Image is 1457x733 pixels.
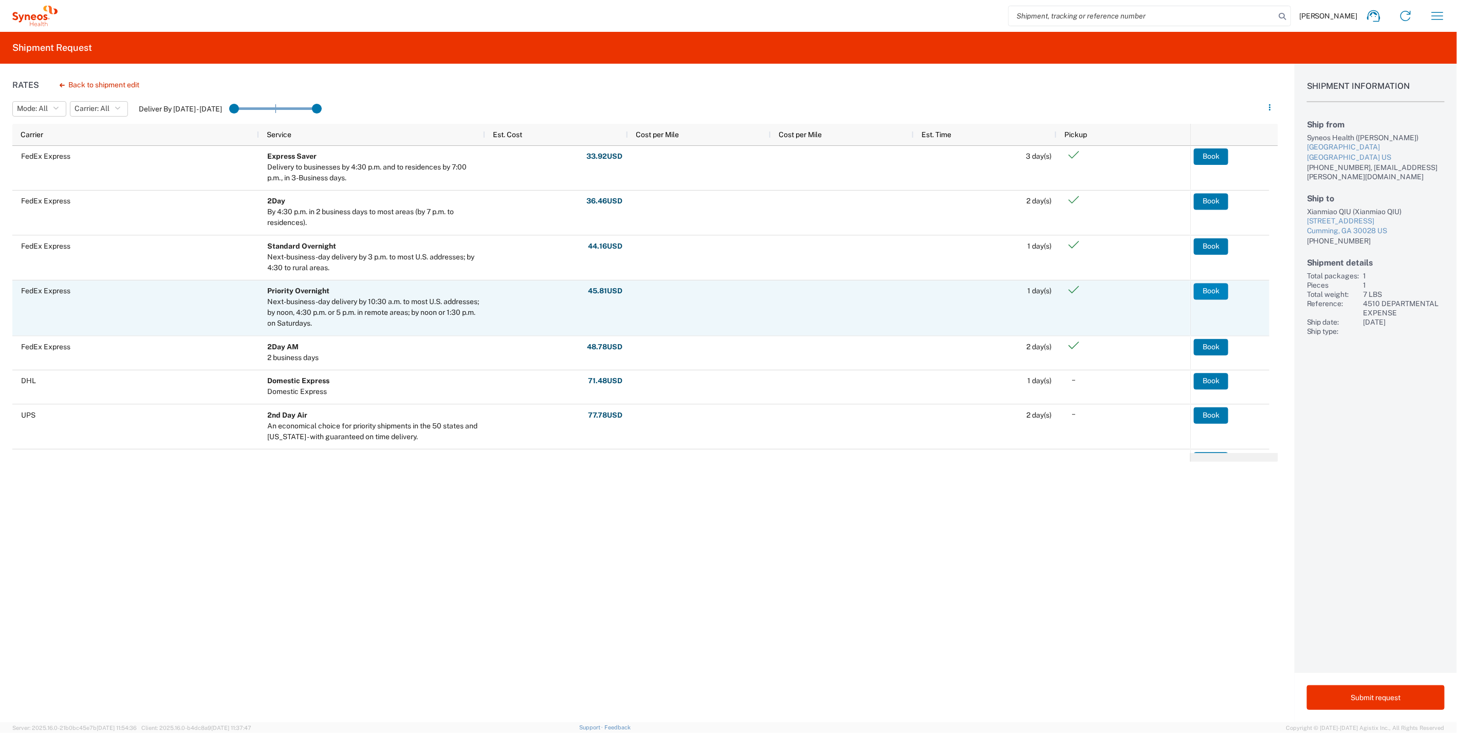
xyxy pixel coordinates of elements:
[1027,197,1052,205] span: 2 day(s)
[588,376,623,386] strong: 71.48 USD
[1307,207,1445,216] div: Xianmiao QIU (Xianmiao QIU)
[139,104,222,114] label: Deliver By [DATE] - [DATE]
[268,287,330,295] b: Priority Overnight
[1299,11,1358,21] span: [PERSON_NAME]
[636,130,679,139] span: Cost per Mile
[267,130,292,139] span: Service
[587,152,623,161] strong: 33.92 USD
[268,252,481,273] div: Next-business-day delivery by 3 p.m. to most U.S. addresses; by 4:30 to rural areas.
[1194,193,1228,210] button: Book
[1194,339,1228,355] button: Book
[268,162,481,183] div: Delivery to businesses by 4:30 p.m. and to residences by 7:00 p.m., in 3-Business days.
[21,287,70,295] span: FedEx Express
[1307,226,1445,236] div: Cumming, GA 30028 US
[1307,120,1445,129] h2: Ship from
[17,104,48,114] span: Mode: All
[211,725,251,731] span: [DATE] 11:37:47
[1286,723,1445,732] span: Copyright © [DATE]-[DATE] Agistix Inc., All Rights Reserved
[1307,317,1359,327] div: Ship date:
[268,377,330,385] b: Domestic Express
[1307,299,1359,317] div: Reference:
[12,42,92,54] h2: Shipment Request
[588,238,623,254] button: 44.16USD
[12,80,39,90] h1: Rates
[588,286,623,296] strong: 45.81 USD
[1363,299,1445,317] div: 4510 DEPARTMENTAL EXPENSE
[268,242,337,250] b: Standard Overnight
[1194,148,1228,165] button: Book
[141,725,251,731] span: Client: 2025.16.0-b4dc8a9
[1307,258,1445,268] h2: Shipment details
[268,352,319,363] div: 2 business days
[1307,133,1445,142] div: Syneos Health ([PERSON_NAME])
[1307,290,1359,299] div: Total weight:
[1307,194,1445,203] h2: Ship to
[1307,271,1359,280] div: Total packages:
[1363,290,1445,299] div: 7 LBS
[1027,343,1052,351] span: 2 day(s)
[21,343,70,351] span: FedEx Express
[922,130,952,139] span: Est. Time
[21,130,43,139] span: Carrier
[268,386,330,397] div: Domestic Express
[21,242,70,250] span: FedEx Express
[1194,373,1228,389] button: Book
[1027,411,1052,419] span: 2 day(s)
[1307,236,1445,246] div: [PHONE_NUMBER]
[587,339,623,355] button: 48.78USD
[1028,287,1052,295] span: 1 day(s)
[1009,6,1275,26] input: Shipment, tracking or reference number
[97,725,137,731] span: [DATE] 11:54:36
[1307,81,1445,102] h1: Shipment Information
[1026,152,1052,160] span: 3 day(s)
[1065,130,1087,139] span: Pickup
[268,421,481,442] div: An economical choice for priority shipments in the 50 states and Puerto Rico - with guaranteed on...
[1307,163,1445,181] div: [PHONE_NUMBER], [EMAIL_ADDRESS][PERSON_NAME][DOMAIN_NAME]
[1194,407,1228,423] button: Book
[21,411,35,419] span: UPS
[1307,685,1445,710] button: Submit request
[1194,452,1228,468] button: Book
[268,343,299,351] b: 2Day AM
[588,407,623,423] button: 77.78USD
[1307,142,1445,162] a: [GEOGRAPHIC_DATA][GEOGRAPHIC_DATA] US
[1194,283,1228,299] button: Book
[588,373,623,389] button: 71.48USD
[51,76,147,94] button: Back to shipment edit
[1363,280,1445,290] div: 1
[21,197,70,205] span: FedEx Express
[268,411,308,419] b: 2nd Day Air
[1307,327,1359,336] div: Ship type:
[493,130,523,139] span: Est. Cost
[1307,216,1445,227] div: [STREET_ADDRESS]
[779,130,822,139] span: Cost per Mile
[1307,153,1445,163] div: [GEOGRAPHIC_DATA] US
[587,342,623,352] strong: 48.78 USD
[604,724,631,730] a: Feedback
[12,725,137,731] span: Server: 2025.16.0-21b0bc45e7b
[588,283,623,299] button: 45.81USD
[268,296,481,329] div: Next-business-day delivery by 10:30 a.m. to most U.S. addresses; by noon, 4:30 p.m. or 5 p.m. in ...
[21,152,70,160] span: FedEx Express
[268,152,317,160] b: Express Saver
[75,104,109,114] span: Carrier: All
[588,410,623,420] strong: 77.78 USD
[1307,142,1445,153] div: [GEOGRAPHIC_DATA]
[268,206,481,228] div: By 4:30 p.m. in 2 business days to most areas (by 7 p.m. to residences).
[586,193,623,210] button: 36.46USD
[1307,280,1359,290] div: Pieces
[1363,271,1445,280] div: 1
[21,377,36,385] span: DHL
[1028,242,1052,250] span: 1 day(s)
[1028,377,1052,385] span: 1 day(s)
[12,101,66,117] button: Mode: All
[587,196,623,206] strong: 36.46 USD
[1307,216,1445,236] a: [STREET_ADDRESS]Cumming, GA 30028 US
[268,197,286,205] b: 2Day
[579,724,605,730] a: Support
[586,148,623,165] button: 33.92USD
[588,241,623,251] strong: 44.16 USD
[1363,317,1445,327] div: [DATE]
[1194,238,1228,254] button: Book
[70,101,128,117] button: Carrier: All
